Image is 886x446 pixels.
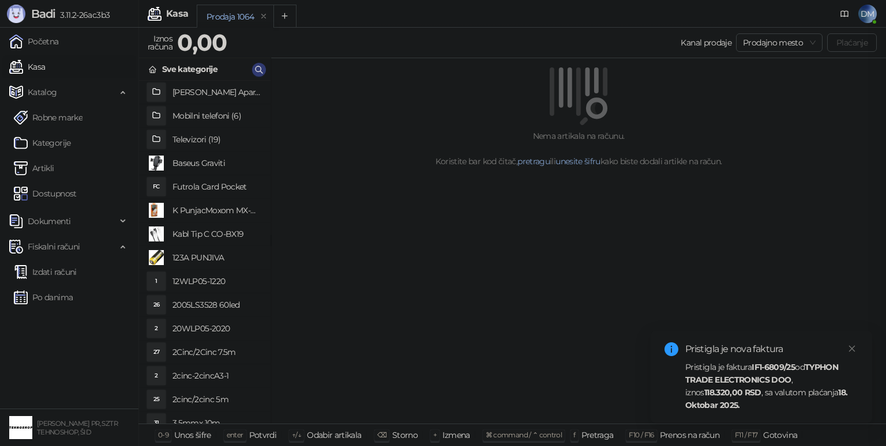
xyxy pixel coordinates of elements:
[846,342,858,355] a: Close
[704,387,761,398] strong: 118.320,00 RSD
[685,342,858,356] div: Pristigla je nova faktura
[848,345,856,353] span: close
[685,387,848,410] strong: 18. Oktobar 2025.
[752,362,795,372] strong: IF1-6809/25
[664,342,678,356] span: info-circle
[685,361,858,411] div: Pristigla je faktura od , iznos , sa valutom plaćanja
